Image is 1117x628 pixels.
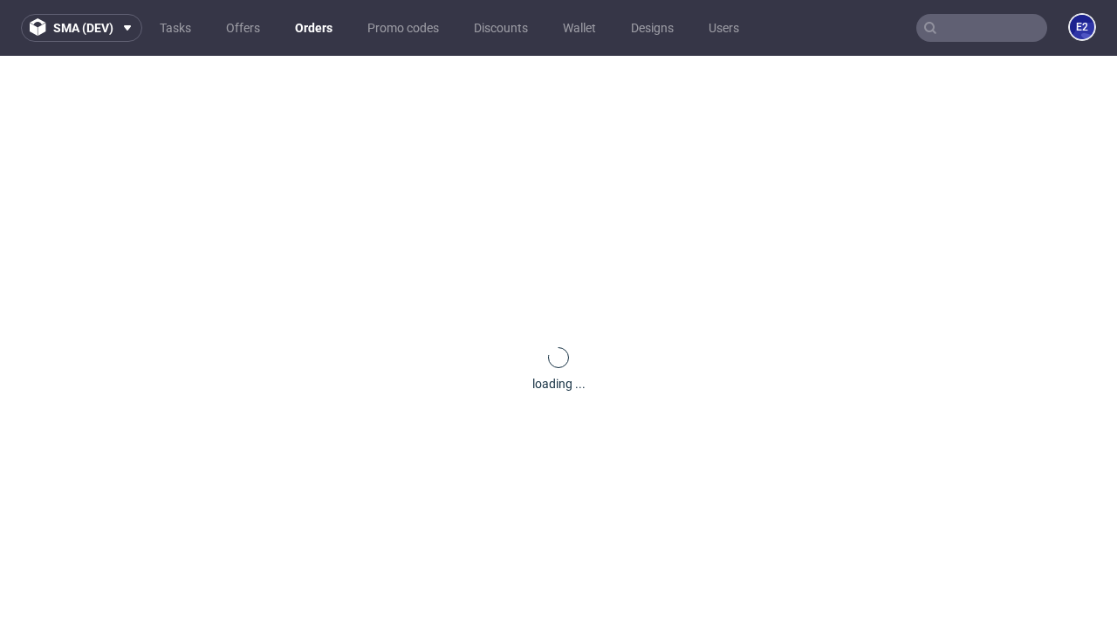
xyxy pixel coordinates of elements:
[216,14,271,42] a: Offers
[357,14,449,42] a: Promo codes
[552,14,606,42] a: Wallet
[284,14,343,42] a: Orders
[532,375,586,392] div: loading ...
[53,22,113,34] span: sma (dev)
[149,14,202,42] a: Tasks
[21,14,142,42] button: sma (dev)
[1070,15,1094,39] figcaption: e2
[620,14,684,42] a: Designs
[463,14,538,42] a: Discounts
[698,14,750,42] a: Users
